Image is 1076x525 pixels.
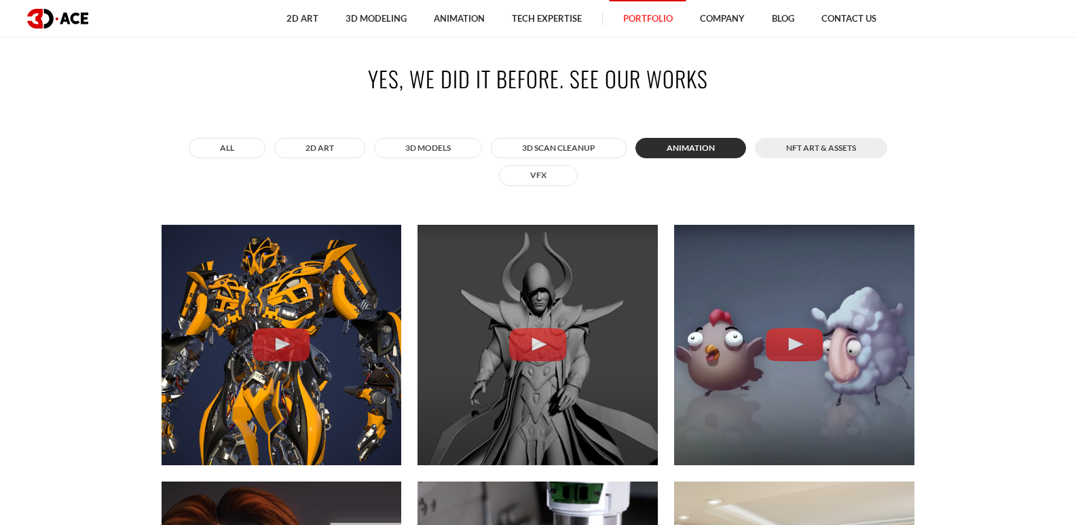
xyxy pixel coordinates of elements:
[27,9,88,29] img: logo dark
[274,138,365,158] button: 2D ART
[153,217,410,473] a: Bumblebee Bumblebee
[162,63,915,94] h2: Yes, we did it before. See our works
[409,217,666,473] a: 3D Animation Demo Reel 3D Animation Demo Reel
[666,217,923,473] a: Spine Animations Spine Animations
[374,138,482,158] button: 3D MODELS
[189,138,265,158] button: All
[491,138,627,158] button: 3D Scan Cleanup
[635,138,746,158] button: ANIMATION
[499,165,578,185] button: VFX
[755,138,887,158] button: NFT art & assets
